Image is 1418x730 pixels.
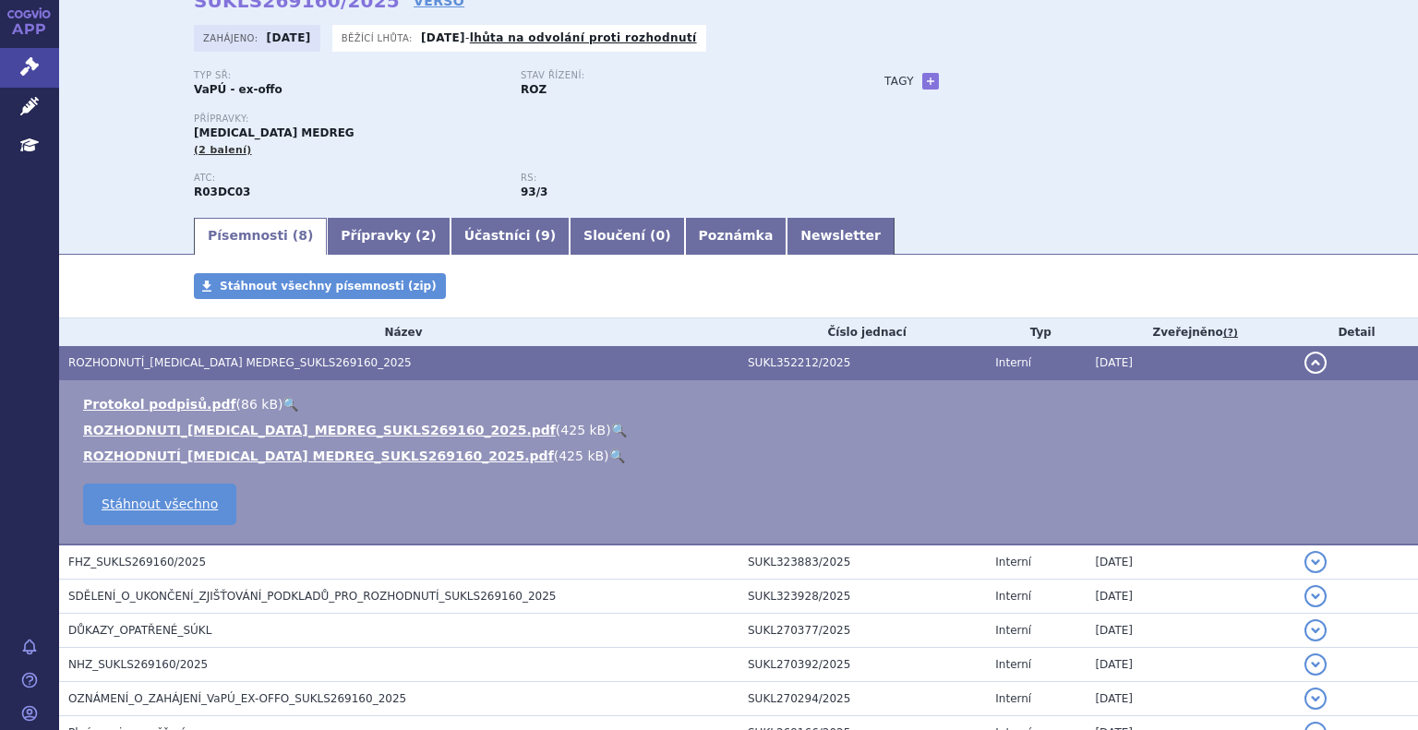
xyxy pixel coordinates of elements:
a: Newsletter [787,218,895,255]
td: [DATE] [1086,346,1295,380]
span: 86 kB [241,397,278,412]
td: [DATE] [1086,682,1295,716]
p: RS: [521,173,829,184]
span: [MEDICAL_DATA] MEDREG [194,126,354,139]
span: Zahájeno: [203,30,261,45]
a: Účastníci (9) [451,218,570,255]
span: FHZ_SUKLS269160/2025 [68,556,206,568]
td: SUKL323883/2025 [739,545,986,580]
span: Interní [995,692,1031,705]
td: [DATE] [1086,545,1295,580]
strong: ROZ [521,83,547,96]
span: Interní [995,556,1031,568]
button: detail [1304,688,1327,710]
span: 8 [298,228,307,243]
th: Název [59,318,739,346]
li: ( ) [83,421,1400,439]
span: Běžící lhůta: [342,30,416,45]
p: Typ SŘ: [194,70,502,81]
a: Poznámka [685,218,787,255]
span: SDĚLENÍ_O_UKONČENÍ_ZJIŠŤOVÁNÍ_PODKLADŮ_PRO_ROZHODNUTÍ_SUKLS269160_2025 [68,590,556,603]
a: 🔍 [609,449,625,463]
span: 2 [422,228,431,243]
button: detail [1304,585,1327,607]
a: Protokol podpisů.pdf [83,397,236,412]
th: Číslo jednací [739,318,986,346]
td: SUKL270377/2025 [739,614,986,648]
td: SUKL270392/2025 [739,648,986,682]
li: ( ) [83,395,1400,413]
span: OZNÁMENÍ_O_ZAHÁJENÍ_VaPÚ_EX-OFFO_SUKLS269160_2025 [68,692,406,705]
a: ROZHODNUTI_[MEDICAL_DATA]_MEDREG_SUKLS269160_2025.pdf [83,423,556,437]
li: ( ) [83,447,1400,465]
a: Písemnosti (8) [194,218,327,255]
p: ATC: [194,173,502,184]
span: 0 [655,228,665,243]
th: Zveřejněno [1086,318,1295,346]
span: Interní [995,590,1031,603]
a: Sloučení (0) [570,218,684,255]
span: NHZ_SUKLS269160/2025 [68,658,208,671]
a: 🔍 [282,397,298,412]
td: [DATE] [1086,580,1295,614]
button: detail [1304,619,1327,641]
button: detail [1304,551,1327,573]
th: Typ [986,318,1086,346]
span: DŮKAZY_OPATŘENÉ_SÚKL [68,624,211,637]
p: Stav řízení: [521,70,829,81]
td: [DATE] [1086,614,1295,648]
a: Stáhnout všechno [83,484,236,525]
span: Interní [995,624,1031,637]
button: detail [1304,352,1327,374]
p: Přípravky: [194,114,847,125]
span: 425 kB [559,449,604,463]
a: Přípravky (2) [327,218,450,255]
span: Interní [995,356,1031,369]
strong: [DATE] [267,31,311,44]
strong: [DATE] [421,31,465,44]
span: (2 balení) [194,144,252,156]
button: detail [1304,653,1327,676]
p: - [421,30,697,45]
a: Stáhnout všechny písemnosti (zip) [194,273,446,299]
th: Detail [1295,318,1418,346]
span: ROZHODNUTÍ_MONTELUKAST MEDREG_SUKLS269160_2025 [68,356,412,369]
span: 425 kB [560,423,606,437]
strong: MONTELUKAST [194,185,250,198]
span: 9 [541,228,550,243]
strong: preventivní antiastmatika, antileukotrieny, p.o. [521,185,547,198]
a: + [922,73,939,90]
td: SUKL323928/2025 [739,580,986,614]
a: 🔍 [611,423,627,437]
a: ROZHODNUTÍ_[MEDICAL_DATA] MEDREG_SUKLS269160_2025.pdf [83,449,554,463]
span: Stáhnout všechny písemnosti (zip) [220,280,437,293]
td: SUKL270294/2025 [739,682,986,716]
span: Interní [995,658,1031,671]
strong: VaPÚ - ex-offo [194,83,282,96]
h3: Tagy [884,70,914,92]
a: lhůta na odvolání proti rozhodnutí [470,31,697,44]
td: [DATE] [1086,648,1295,682]
td: SUKL352212/2025 [739,346,986,380]
abbr: (?) [1223,327,1238,340]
